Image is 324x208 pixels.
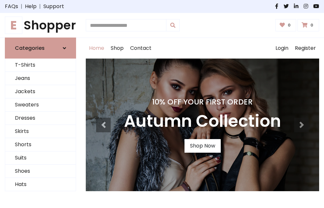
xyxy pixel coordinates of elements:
[86,38,107,59] a: Home
[5,16,22,34] span: E
[5,85,76,98] a: Jackets
[184,139,221,153] a: Shop Now
[286,22,292,28] span: 0
[5,138,76,151] a: Shorts
[297,19,319,31] a: 0
[5,112,76,125] a: Dresses
[5,72,76,85] a: Jeans
[5,3,18,10] a: FAQs
[5,151,76,165] a: Suits
[18,3,25,10] span: |
[127,38,155,59] a: Contact
[275,19,296,31] a: 0
[25,3,37,10] a: Help
[5,18,76,32] a: EShopper
[5,178,76,191] a: Hats
[15,45,45,51] h6: Categories
[272,38,292,59] a: Login
[37,3,43,10] span: |
[43,3,64,10] a: Support
[5,125,76,138] a: Skirts
[124,97,281,106] h4: 10% Off Your First Order
[5,59,76,72] a: T-Shirts
[5,18,76,32] h1: Shopper
[292,38,319,59] a: Register
[5,38,76,59] a: Categories
[5,98,76,112] a: Sweaters
[309,22,315,28] span: 0
[5,165,76,178] a: Shoes
[124,112,281,131] h3: Autumn Collection
[107,38,127,59] a: Shop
